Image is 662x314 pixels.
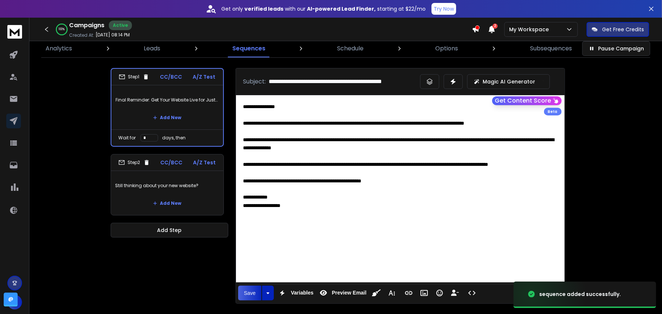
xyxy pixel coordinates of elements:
[109,21,132,30] div: Active
[402,286,416,300] button: Insert Link (Ctrl+K)
[385,286,399,300] button: More Text
[509,26,552,33] p: My Workspace
[147,110,187,125] button: Add New
[417,286,431,300] button: Insert Image (Ctrl+P)
[465,286,479,300] button: Code View
[69,21,104,30] h1: Campaigns
[526,40,576,57] a: Subsequences
[434,5,454,13] p: Try Now
[161,159,183,166] p: CC/BCC
[111,68,224,147] li: Step1CC/BCCA/Z TestFinal Reminder: Get Your Website Live for Just $149Add NewWait fordays, then
[41,40,76,57] a: Analytics
[432,3,456,15] button: Try Now
[275,286,315,300] button: Variables
[330,290,368,296] span: Preview Email
[119,74,149,80] div: Step 1
[337,44,364,53] p: Schedule
[232,44,265,53] p: Sequences
[144,44,160,53] p: Leads
[221,5,426,13] p: Get only with our starting at $22/mo
[493,24,498,29] span: 2
[111,154,224,215] li: Step2CC/BCCA/Z TestStill thinking about your new website?Add New
[544,108,562,115] div: Beta
[333,40,368,57] a: Schedule
[243,77,266,86] p: Subject:
[139,40,165,57] a: Leads
[238,286,262,300] button: Save
[4,293,18,307] div: @
[492,96,562,105] button: Get Content Score
[193,73,216,81] p: A/Z Test
[96,32,130,38] p: [DATE] 08:14 PM
[160,73,182,81] p: CC/BCC
[244,5,283,13] strong: verified leads
[307,5,376,13] strong: AI-powered Lead Finder,
[431,40,463,57] a: Options
[467,74,550,89] button: Magic AI Generator
[193,159,216,166] p: A/Z Test
[289,290,315,296] span: Variables
[530,44,572,53] p: Subsequences
[115,175,219,196] p: Still thinking about your new website?
[448,286,462,300] button: Insert Unsubscribe Link
[116,90,219,110] p: Final Reminder: Get Your Website Live for Just $149
[59,27,65,32] p: 100 %
[7,25,22,39] img: logo
[69,32,94,38] p: Created At:
[436,44,458,53] p: Options
[119,135,136,141] p: Wait for
[602,26,644,33] p: Get Free Credits
[582,41,650,56] button: Pause Campaign
[111,223,228,238] button: Add Step
[369,286,383,300] button: Clean HTML
[433,286,447,300] button: Emoticons
[46,44,72,53] p: Analytics
[118,159,150,166] div: Step 2
[483,78,536,85] p: Magic AI Generator
[162,135,186,141] p: days, then
[316,286,368,300] button: Preview Email
[539,290,621,298] div: sequence added successfully.
[228,40,270,57] a: Sequences
[147,196,187,211] button: Add New
[587,22,649,37] button: Get Free Credits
